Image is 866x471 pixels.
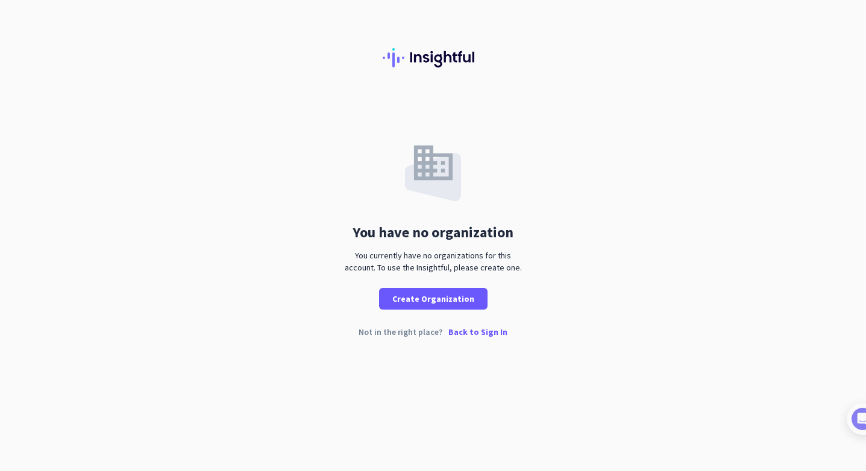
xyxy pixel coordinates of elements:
[340,249,527,273] div: You currently have no organizations for this account. To use the Insightful, please create one.
[383,48,484,67] img: Insightful
[379,288,488,310] button: Create Organization
[448,328,507,336] p: Back to Sign In
[392,293,474,305] span: Create Organization
[353,225,513,240] div: You have no organization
